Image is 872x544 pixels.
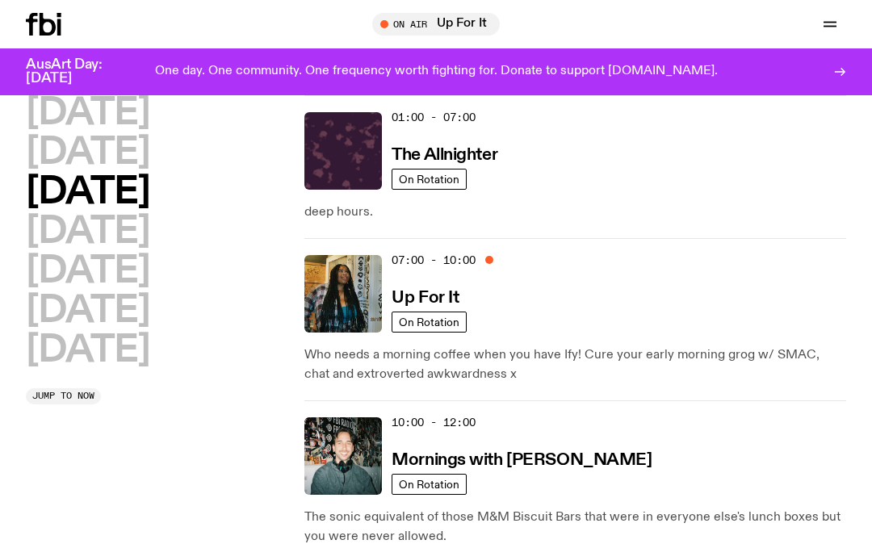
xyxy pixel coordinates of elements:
[26,95,149,132] button: [DATE]
[392,312,467,333] a: On Rotation
[392,110,476,125] span: 01:00 - 07:00
[26,253,149,290] button: [DATE]
[26,214,149,250] button: [DATE]
[399,478,459,490] span: On Rotation
[392,144,497,164] a: The Allnighter
[372,13,500,36] button: On AirUp For It
[26,293,149,329] button: [DATE]
[26,135,149,171] button: [DATE]
[392,452,652,469] h3: Mornings with [PERSON_NAME]
[392,169,467,190] a: On Rotation
[392,449,652,469] a: Mornings with [PERSON_NAME]
[26,388,101,404] button: Jump to now
[26,174,149,211] button: [DATE]
[399,173,459,185] span: On Rotation
[304,255,382,333] img: Ify - a Brown Skin girl with black braided twists, looking up to the side with her tongue stickin...
[26,333,149,369] button: [DATE]
[26,58,129,86] h3: AusArt Day: [DATE]
[392,147,497,164] h3: The Allnighter
[392,415,476,430] span: 10:00 - 12:00
[304,417,382,495] img: Radio presenter Ben Hansen sits in front of a wall of photos and an fbi radio sign. Film photo. B...
[392,253,476,268] span: 07:00 - 10:00
[32,391,94,400] span: Jump to now
[304,203,846,222] p: deep hours.
[399,316,459,328] span: On Rotation
[392,474,467,495] a: On Rotation
[392,287,459,307] a: Up For It
[304,345,846,384] p: Who needs a morning coffee when you have Ify! Cure your early morning grog w/ SMAC, chat and extr...
[392,290,459,307] h3: Up For It
[155,65,718,79] p: One day. One community. One frequency worth fighting for. Donate to support [DOMAIN_NAME].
